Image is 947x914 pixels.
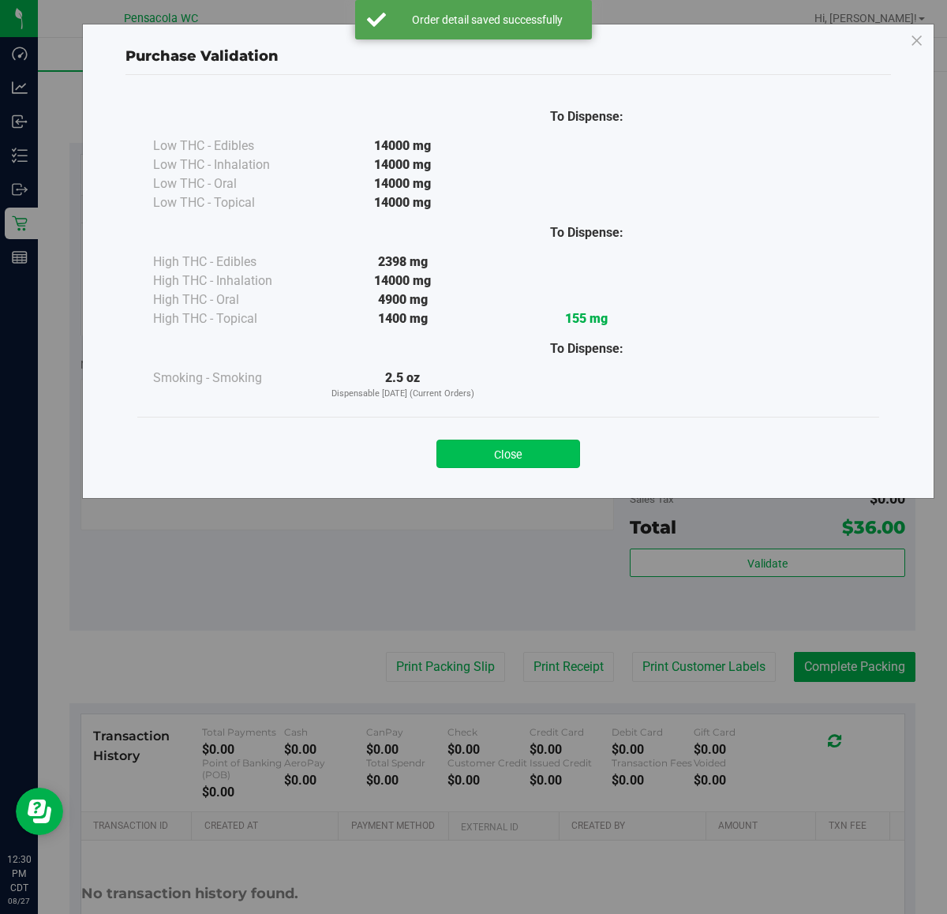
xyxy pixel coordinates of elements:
div: High THC - Edibles [153,253,311,272]
button: Close [436,440,580,468]
div: Low THC - Inhalation [153,155,311,174]
div: 2398 mg [311,253,495,272]
div: Low THC - Oral [153,174,311,193]
div: High THC - Inhalation [153,272,311,290]
div: 14000 mg [311,137,495,155]
p: Dispensable [DATE] (Current Orders) [311,388,495,401]
div: High THC - Topical [153,309,311,328]
div: To Dispense: [495,339,679,358]
div: Low THC - Topical [153,193,311,212]
div: 1400 mg [311,309,495,328]
div: 2.5 oz [311,369,495,401]
div: 14000 mg [311,155,495,174]
div: To Dispense: [495,223,679,242]
div: Low THC - Edibles [153,137,311,155]
div: 14000 mg [311,174,495,193]
div: High THC - Oral [153,290,311,309]
div: Smoking - Smoking [153,369,311,388]
div: To Dispense: [495,107,679,126]
div: Order detail saved successfully [395,12,580,28]
div: 14000 mg [311,272,495,290]
span: Purchase Validation [125,47,279,65]
iframe: Resource center [16,788,63,835]
strong: 155 mg [565,311,608,326]
div: 4900 mg [311,290,495,309]
div: 14000 mg [311,193,495,212]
